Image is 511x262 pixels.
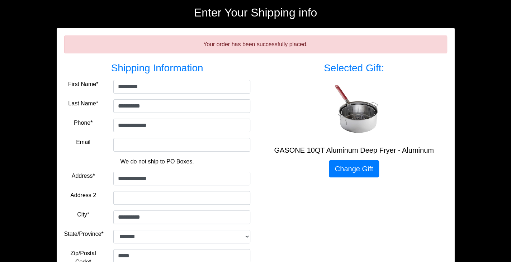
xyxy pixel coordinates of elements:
[77,210,89,219] label: City*
[64,230,104,238] label: State/Province*
[64,62,250,74] h3: Shipping Information
[70,191,96,200] label: Address 2
[68,80,98,89] label: First Name*
[74,119,93,127] label: Phone*
[76,138,90,147] label: Email
[329,160,379,177] a: Change Gift
[325,83,383,140] img: GASONE 10QT Aluminum Deep Fryer - Aluminum
[70,157,245,166] p: We do not ship to PO Boxes.
[57,6,455,19] h2: Enter Your Shipping info
[68,99,98,108] label: Last Name*
[261,62,447,74] h3: Selected Gift:
[261,146,447,154] h5: GASONE 10QT Aluminum Deep Fryer - Aluminum
[72,172,95,180] label: Address*
[64,35,447,53] div: Your order has been successfully placed.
